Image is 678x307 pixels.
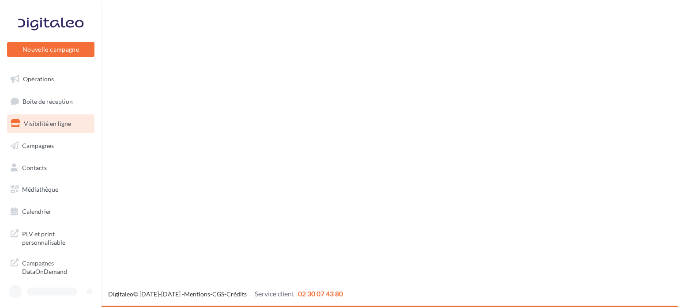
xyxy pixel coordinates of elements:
[5,180,96,199] a: Médiathèque
[22,257,91,276] span: Campagnes DataOnDemand
[22,228,91,247] span: PLV et print personnalisable
[22,142,54,149] span: Campagnes
[5,224,96,250] a: PLV et print personnalisable
[226,290,247,298] a: Crédits
[23,75,54,83] span: Opérations
[298,289,343,298] span: 02 30 07 43 80
[108,290,133,298] a: Digitaleo
[5,70,96,88] a: Opérations
[108,290,343,298] span: © [DATE]-[DATE] - - -
[5,202,96,221] a: Calendrier
[184,290,210,298] a: Mentions
[24,120,71,127] span: Visibilité en ligne
[22,163,47,171] span: Contacts
[212,290,224,298] a: CGS
[5,136,96,155] a: Campagnes
[5,92,96,111] a: Boîte de réception
[7,42,94,57] button: Nouvelle campagne
[23,97,73,105] span: Boîte de réception
[5,159,96,177] a: Contacts
[22,186,58,193] span: Médiathèque
[5,254,96,280] a: Campagnes DataOnDemand
[5,114,96,133] a: Visibilité en ligne
[22,208,52,215] span: Calendrier
[255,289,294,298] span: Service client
